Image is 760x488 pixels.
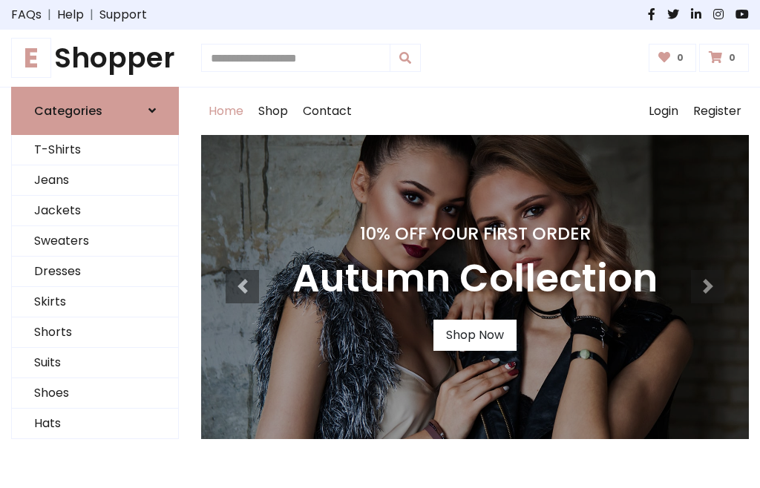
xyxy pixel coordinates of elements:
a: Shorts [12,317,178,348]
span: 0 [725,51,739,65]
a: Suits [12,348,178,378]
span: | [84,6,99,24]
a: Jackets [12,196,178,226]
span: 0 [673,51,687,65]
a: Hats [12,409,178,439]
a: Support [99,6,147,24]
a: Shop Now [433,320,517,351]
a: Shoes [12,378,178,409]
a: Categories [11,87,179,135]
a: Register [686,88,749,135]
a: 0 [699,44,749,72]
a: Home [201,88,251,135]
span: | [42,6,57,24]
h4: 10% Off Your First Order [292,223,658,244]
a: Shop [251,88,295,135]
a: 0 [649,44,697,72]
a: Sweaters [12,226,178,257]
a: Dresses [12,257,178,287]
a: Help [57,6,84,24]
a: Contact [295,88,359,135]
h3: Autumn Collection [292,256,658,302]
a: EShopper [11,42,179,75]
span: E [11,38,51,78]
a: Skirts [12,287,178,317]
h6: Categories [34,104,102,118]
h1: Shopper [11,42,179,75]
a: Login [641,88,686,135]
a: T-Shirts [12,135,178,165]
a: FAQs [11,6,42,24]
a: Jeans [12,165,178,196]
